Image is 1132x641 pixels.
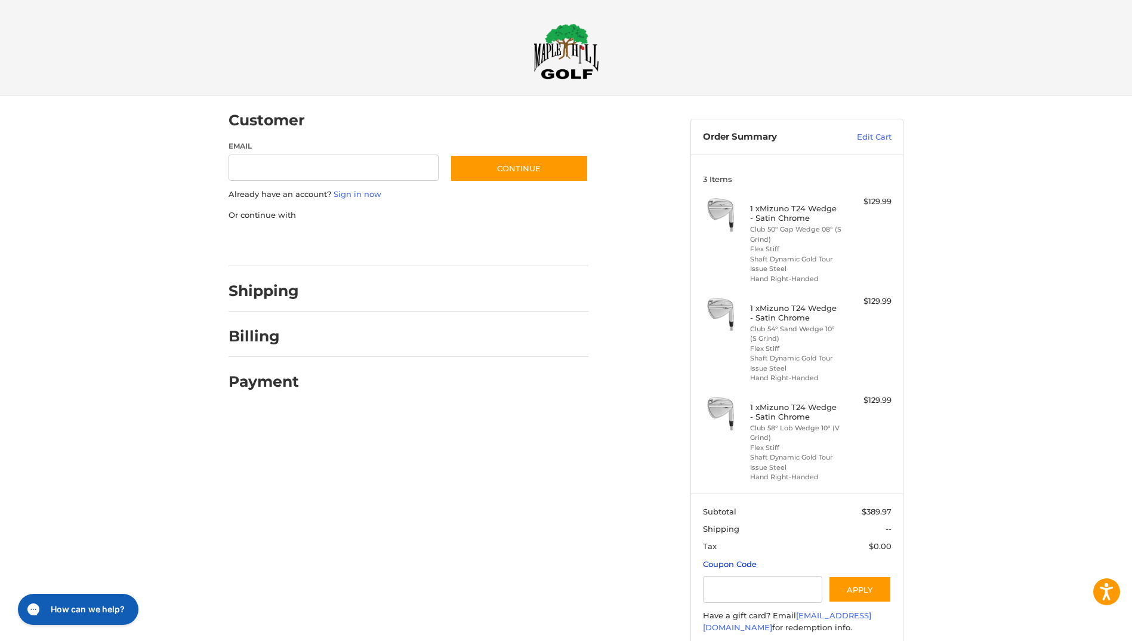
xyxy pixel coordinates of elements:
[750,452,841,472] li: Shaft Dynamic Gold Tour Issue Steel
[750,324,841,344] li: Club 54° Sand Wedge 10° (S Grind)
[750,423,841,443] li: Club 58° Lob Wedge 10° (V Grind)
[750,443,841,453] li: Flex Stiff
[703,131,831,143] h3: Order Summary
[450,155,588,182] button: Continue
[844,295,892,307] div: $129.99
[703,541,717,551] span: Tax
[750,402,841,422] h4: 1 x Mizuno T24 Wedge - Satin Chrome
[229,111,305,130] h2: Customer
[703,174,892,184] h3: 3 Items
[844,395,892,406] div: $129.99
[750,254,841,274] li: Shaft Dynamic Gold Tour Issue Steel
[326,233,415,254] iframe: PayPal-paylater
[750,472,841,482] li: Hand Right-Handed
[229,189,588,201] p: Already have an account?
[750,303,841,323] h4: 1 x Mizuno T24 Wedge - Satin Chrome
[750,373,841,383] li: Hand Right-Handed
[750,353,841,373] li: Shaft Dynamic Gold Tour Issue Steel
[828,576,892,603] button: Apply
[229,141,439,152] label: Email
[12,590,142,629] iframe: Gorgias live chat messenger
[229,372,299,391] h2: Payment
[427,233,517,254] iframe: PayPal-venmo
[750,244,841,254] li: Flex Stiff
[703,559,757,569] a: Coupon Code
[862,507,892,516] span: $389.97
[225,233,314,254] iframe: PayPal-paypal
[750,344,841,354] li: Flex Stiff
[334,189,381,199] a: Sign in now
[703,611,871,632] a: [EMAIL_ADDRESS][DOMAIN_NAME]
[703,524,739,534] span: Shipping
[750,274,841,284] li: Hand Right-Handed
[750,224,841,244] li: Club 50° Gap Wedge 08° (S Grind)
[750,204,841,223] h4: 1 x Mizuno T24 Wedge - Satin Chrome
[229,327,298,346] h2: Billing
[844,196,892,208] div: $129.99
[229,209,588,221] p: Or continue with
[533,23,599,79] img: Maple Hill Golf
[869,541,892,551] span: $0.00
[886,524,892,534] span: --
[703,576,823,603] input: Gift Certificate or Coupon Code
[703,507,736,516] span: Subtotal
[229,282,299,300] h2: Shipping
[703,610,892,633] div: Have a gift card? Email for redemption info.
[831,131,892,143] a: Edit Cart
